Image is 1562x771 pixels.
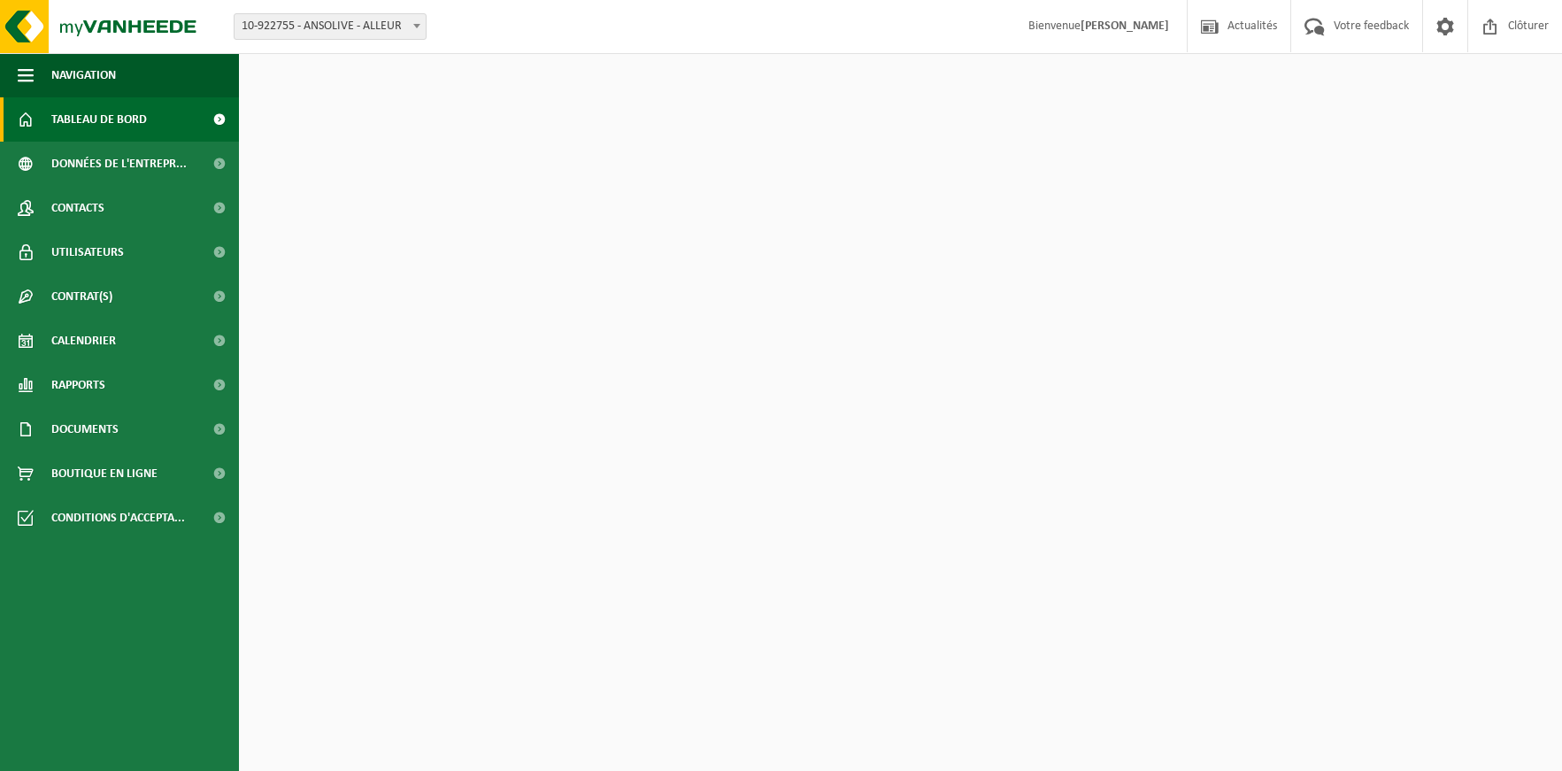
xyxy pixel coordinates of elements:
[235,14,426,39] span: 10-922755 - ANSOLIVE - ALLEUR
[51,97,147,142] span: Tableau de bord
[51,274,112,319] span: Contrat(s)
[51,230,124,274] span: Utilisateurs
[51,451,158,496] span: Boutique en ligne
[51,53,116,97] span: Navigation
[51,363,105,407] span: Rapports
[51,407,119,451] span: Documents
[51,496,185,540] span: Conditions d'accepta...
[51,186,104,230] span: Contacts
[234,13,427,40] span: 10-922755 - ANSOLIVE - ALLEUR
[51,142,187,186] span: Données de l'entrepr...
[51,319,116,363] span: Calendrier
[1081,19,1169,33] strong: [PERSON_NAME]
